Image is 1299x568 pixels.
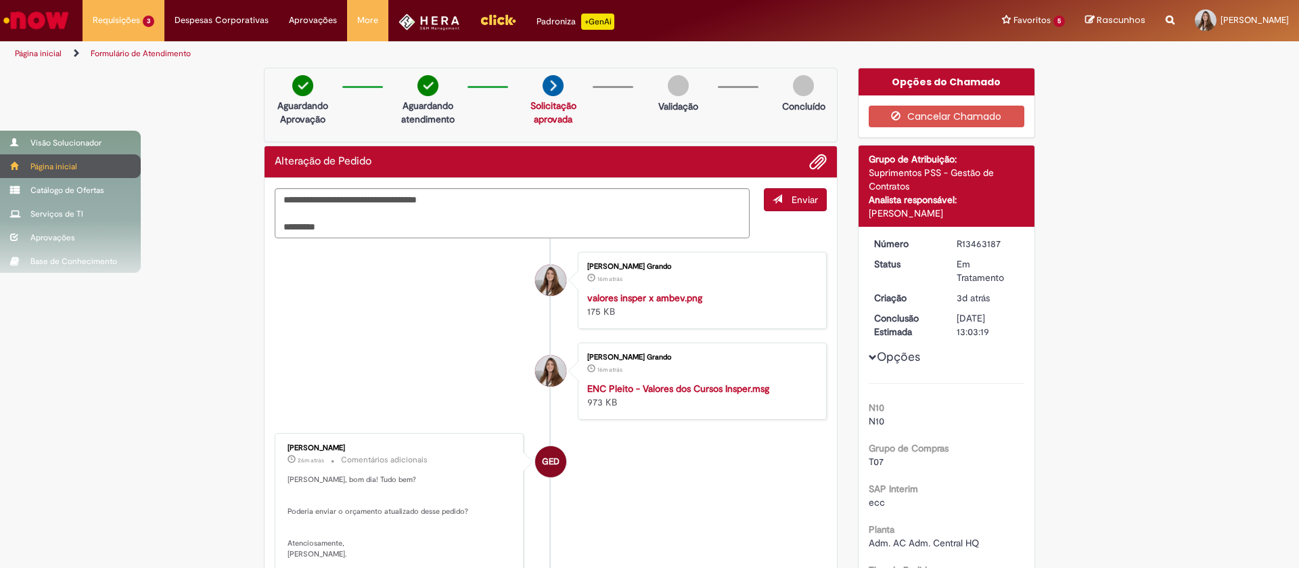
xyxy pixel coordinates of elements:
[175,14,269,27] span: Despesas Corporativas
[587,353,813,362] div: [PERSON_NAME] Grando
[275,156,371,168] h2: Alteração de Pedido Histórico de tíquete
[869,166,1025,193] div: Suprimentos PSS - Gestão de Contratos
[864,237,947,250] dt: Número
[957,291,1020,305] div: 29/08/2025 15:53:24
[869,496,885,508] span: ecc
[417,75,438,96] img: check-circle-green.png
[869,442,949,454] b: Grupo de Compras
[668,75,689,96] img: img-circle-grey.png
[1097,14,1145,26] span: Rascunhos
[535,265,566,296] div: Gabriela Grando
[859,68,1035,95] div: Opções do Chamado
[93,14,140,27] span: Requisições
[587,291,813,318] div: 175 KB
[869,483,918,495] b: SAP Interim
[1085,14,1145,27] a: Rascunhos
[869,537,979,549] span: Adm. AC Adm. Central HQ
[275,188,750,238] textarea: Digite sua mensagem aqui...
[864,257,947,271] dt: Status
[10,41,856,66] ul: Trilhas de página
[869,523,894,536] b: Planta
[530,100,576,125] a: Solicitação aprovada
[1053,16,1065,27] span: 5
[1221,14,1289,26] span: [PERSON_NAME]
[597,366,622,374] span: 16m atrás
[289,14,337,27] span: Aprovações
[480,9,516,30] img: click_logo_yellow_360x200.png
[587,292,702,304] a: valores insper x ambev.png
[542,445,560,478] span: GED
[957,257,1020,284] div: Em Tratamento
[792,194,818,206] span: Enviar
[864,311,947,338] dt: Conclusão Estimada
[957,237,1020,250] div: R13463187
[869,206,1025,220] div: [PERSON_NAME]
[537,14,614,30] div: Padroniza
[793,75,814,96] img: img-circle-grey.png
[535,446,566,477] div: Gabriele Estefane Da Silva
[869,415,884,427] span: N10
[869,401,884,414] b: N10
[957,292,990,304] time: 29/08/2025 15:53:24
[581,14,614,30] p: +GenAi
[1,7,71,34] img: ServiceNow
[764,188,827,211] button: Enviar
[341,454,428,466] small: Comentários adicionais
[587,382,813,409] div: 973 KB
[15,48,62,59] a: Página inicial
[288,444,513,452] div: [PERSON_NAME]
[587,263,813,271] div: [PERSON_NAME] Grando
[957,292,990,304] span: 3d atrás
[398,14,460,30] img: HeraLogo.png
[809,153,827,171] button: Adicionar anexos
[270,99,336,126] p: Aguardando Aprovação
[597,275,622,283] time: 01/09/2025 10:11:28
[869,193,1025,206] div: Analista responsável:
[782,100,825,113] p: Concluído
[1013,14,1051,27] span: Favoritos
[292,75,313,96] img: check-circle-green.png
[869,152,1025,166] div: Grupo de Atribuição:
[587,383,769,395] a: ENC Pleito - Valores dos Cursos Insper.msg
[957,311,1020,338] div: [DATE] 13:03:19
[869,456,884,468] span: T07
[869,106,1025,127] button: Cancelar Chamado
[658,100,698,113] p: Validação
[298,456,324,464] span: 26m atrás
[543,75,564,96] img: arrow-next.png
[357,14,378,27] span: More
[535,355,566,387] div: Gabriela Grando
[298,456,324,464] time: 01/09/2025 10:01:27
[597,275,622,283] span: 16m atrás
[864,291,947,305] dt: Criação
[288,475,513,560] p: [PERSON_NAME], bom dia! Tudo bem? Poderia enviar o orçamento atualizado desse pedido? Atenciosame...
[143,16,154,27] span: 3
[395,99,461,126] p: Aguardando atendimento
[91,48,191,59] a: Formulário de Atendimento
